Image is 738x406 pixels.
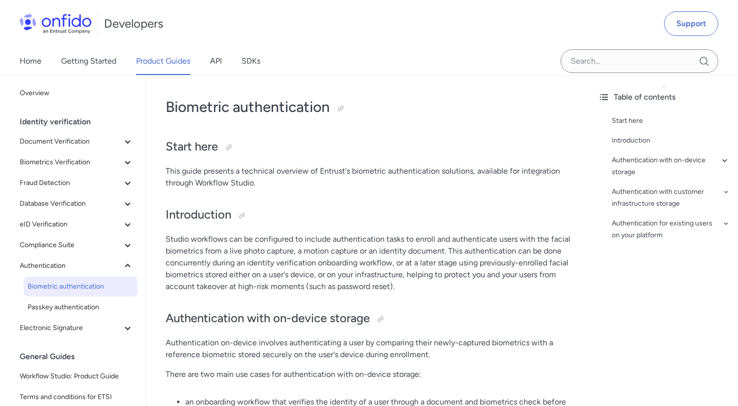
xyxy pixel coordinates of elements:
div: General Guides [20,347,141,367]
a: Authentication with customer infrastructure storage [612,186,730,210]
a: Start here [612,115,730,127]
div: Table of contents [598,91,730,103]
p: Authentication on-device involves authenticating a user by comparing their newly-captured biometr... [166,337,570,361]
a: Authentication with on-device storage [612,154,730,178]
h2: Start here [166,139,570,155]
a: Product Guides [136,47,190,75]
span: Electronic Signature [20,322,122,334]
p: Studio workflows can be configured to include authentication tasks to enroll and authenticate use... [166,233,570,293]
img: Onfido Logo [20,14,92,34]
p: This guide presents a technical overview of Entrust's biometric authentication solutions, availab... [166,165,570,189]
a: Workflow Studio: Product Guide [16,367,138,386]
span: Fraud Detection [20,177,122,189]
span: Passkey authentication [28,301,134,313]
p: There are two main use cases for authentication with on-device storage: [166,369,570,380]
span: Compliance Suite [20,239,122,251]
span: Biometric authentication [28,281,134,293]
a: Authentication for existing users on your platform [612,218,730,241]
button: Electronic Signature [16,318,138,338]
button: Compliance Suite [16,235,138,255]
span: Overview [20,87,134,99]
h1: Biometric authentication [166,97,570,117]
h1: Developers [104,16,163,32]
a: API [210,47,222,75]
a: Home [20,47,41,75]
span: Workflow Studio: Product Guide [20,370,134,382]
span: eID Verification [20,219,122,230]
a: Overview [16,83,138,103]
h2: Introduction [166,207,570,223]
button: Database Verification [16,194,138,214]
a: Getting Started [61,47,116,75]
div: Identity verification [20,112,141,132]
button: Authentication [16,256,138,276]
a: SDKs [242,47,260,75]
span: Biometrics Verification [20,156,122,168]
a: Biometric authentication [24,277,138,296]
button: Biometrics Verification [16,152,138,172]
span: Database Verification [20,198,122,210]
button: Document Verification [16,132,138,151]
a: Introduction [612,135,730,147]
button: eID Verification [16,215,138,234]
span: Authentication [20,260,122,272]
h2: Authentication with on-device storage [166,310,570,327]
a: Passkey authentication [24,297,138,317]
span: Document Verification [20,136,122,148]
a: Support [664,11,718,36]
button: Fraud Detection [16,173,138,193]
input: Onfido search input field [561,49,718,73]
